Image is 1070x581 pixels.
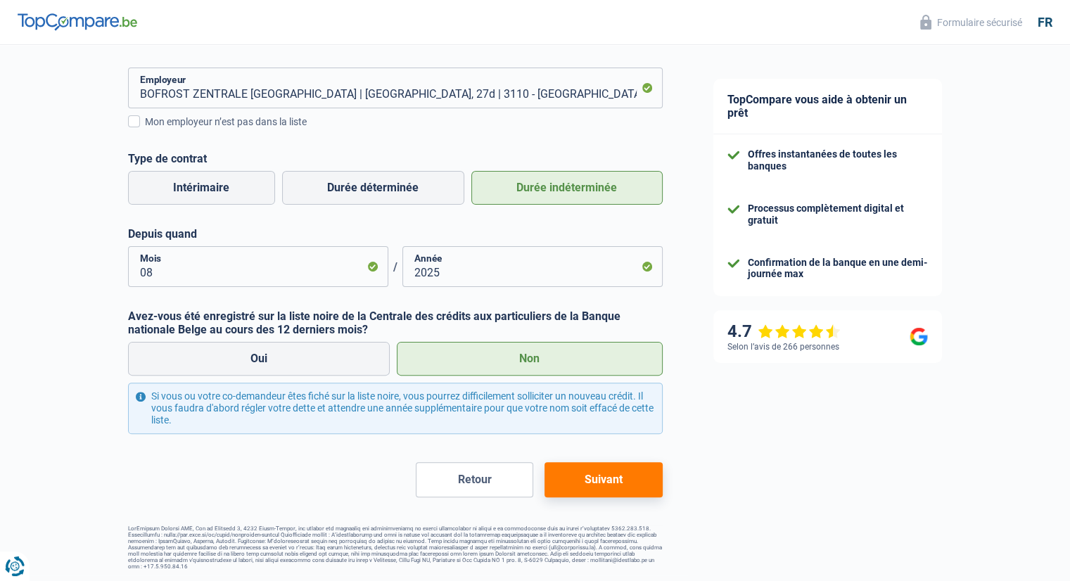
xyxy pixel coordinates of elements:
div: Confirmation de la banque en une demi-journée max [748,257,928,281]
footer: LorEmipsum Dolorsi AME, Con ad Elitsedd 3, 4232 Eiusm-Tempor, inc utlabor etd magnaaliq eni admin... [128,525,663,570]
label: Depuis quand [128,227,663,241]
div: fr [1038,15,1052,30]
div: Processus complètement digital et gratuit [748,203,928,226]
input: AAAA [402,246,663,287]
input: MM [128,246,388,287]
div: Si vous ou votre co-demandeur êtes fiché sur la liste noire, vous pourrez difficilement sollicite... [128,383,663,433]
div: Selon l’avis de 266 personnes [727,342,839,352]
div: Mon employeur n’est pas dans la liste [145,115,663,129]
button: Suivant [544,462,662,497]
span: / [388,260,402,274]
div: 4.7 [727,321,841,342]
button: Formulaire sécurisé [912,11,1031,34]
label: Oui [128,342,390,376]
label: Non [397,342,663,376]
button: Retour [416,462,533,497]
label: Avez-vous été enregistré sur la liste noire de la Centrale des crédits aux particuliers de la Ban... [128,309,663,336]
label: Durée déterminée [282,171,464,205]
label: Intérimaire [128,171,275,205]
input: Cherchez votre employeur [128,68,663,108]
div: TopCompare vous aide à obtenir un prêt [713,79,942,134]
label: Durée indéterminée [471,171,663,205]
img: TopCompare Logo [18,13,137,30]
div: Offres instantanées de toutes les banques [748,148,928,172]
label: Type de contrat [128,152,663,165]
